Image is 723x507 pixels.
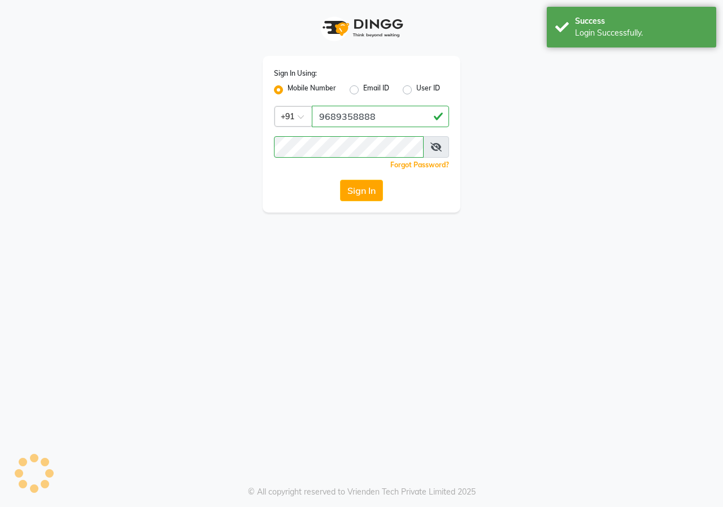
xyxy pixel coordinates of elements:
label: Mobile Number [288,83,336,97]
label: User ID [416,83,440,97]
div: Login Successfully. [575,27,708,39]
a: Forgot Password? [390,161,449,169]
div: Success [575,15,708,27]
input: Username [274,136,424,158]
label: Sign In Using: [274,68,317,79]
img: logo1.svg [316,11,407,45]
button: Sign In [340,180,383,201]
label: Email ID [363,83,389,97]
input: Username [312,106,449,127]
